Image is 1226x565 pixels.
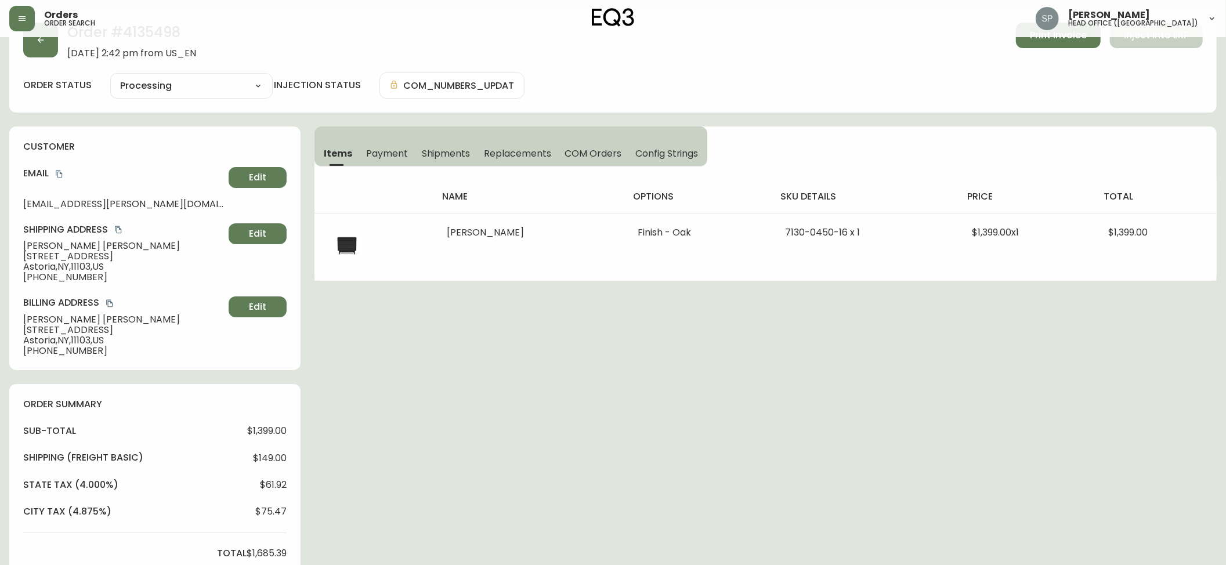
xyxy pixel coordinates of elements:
span: $1,399.00 x 1 [972,226,1019,239]
span: Edit [249,227,266,240]
label: order status [23,79,92,92]
span: Items [324,147,352,160]
h4: sku details [781,190,949,203]
span: 7130-0450-16 x 1 [786,226,860,239]
button: Edit [229,296,287,317]
span: Orders [44,10,78,20]
span: [PHONE_NUMBER] [23,346,224,356]
span: Shipments [422,147,471,160]
span: Astoria , NY , 11103 , US [23,262,224,272]
span: [PHONE_NUMBER] [23,272,224,282]
li: Finish - Oak [638,227,758,238]
span: [PERSON_NAME] [447,226,524,239]
h4: Email [23,167,224,180]
h5: order search [44,20,95,27]
span: Astoria , NY , 11103 , US [23,335,224,346]
span: $1,685.39 [247,548,287,559]
span: Payment [366,147,408,160]
h5: head office ([GEOGRAPHIC_DATA]) [1068,20,1198,27]
h4: price [967,190,1085,203]
span: COM Orders [565,147,622,160]
span: $149.00 [253,453,287,463]
h4: name [442,190,614,203]
span: Config Strings [635,147,698,160]
h4: Shipping ( Freight Basic ) [23,451,143,464]
button: copy [53,168,65,180]
span: [EMAIL_ADDRESS][PERSON_NAME][DOMAIN_NAME] [23,199,224,209]
h4: total [217,547,247,560]
button: Edit [229,223,287,244]
span: $1,399.00 [1108,226,1148,239]
span: $75.47 [255,506,287,517]
span: [STREET_ADDRESS] [23,251,224,262]
span: Edit [249,300,266,313]
h4: order summary [23,398,287,411]
h4: injection status [274,79,361,92]
h4: Shipping Address [23,223,224,236]
button: copy [104,298,115,309]
span: $61.92 [260,480,287,490]
h4: Billing Address [23,296,224,309]
h4: state tax (4.000%) [23,479,118,491]
span: [DATE] 2:42 pm from US_EN [67,48,196,59]
span: [PERSON_NAME] [PERSON_NAME] [23,241,224,251]
h4: customer [23,140,287,153]
h4: city tax (4.875%) [23,505,111,518]
span: [PERSON_NAME] [1068,10,1150,20]
img: 0cb179e7bf3690758a1aaa5f0aafa0b4 [1036,7,1059,30]
h4: options [633,190,762,203]
span: $1,399.00 [247,426,287,436]
button: Edit [229,167,287,188]
span: Replacements [484,147,551,160]
h4: sub-total [23,425,76,437]
button: copy [113,224,124,236]
span: Edit [249,171,266,184]
h4: total [1104,190,1207,203]
img: 7130-450-MC-400-1-cljh36mei02en0114m8w16qmn.jpg [328,227,366,265]
img: logo [592,8,635,27]
span: [PERSON_NAME] [PERSON_NAME] [23,314,224,325]
span: [STREET_ADDRESS] [23,325,224,335]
